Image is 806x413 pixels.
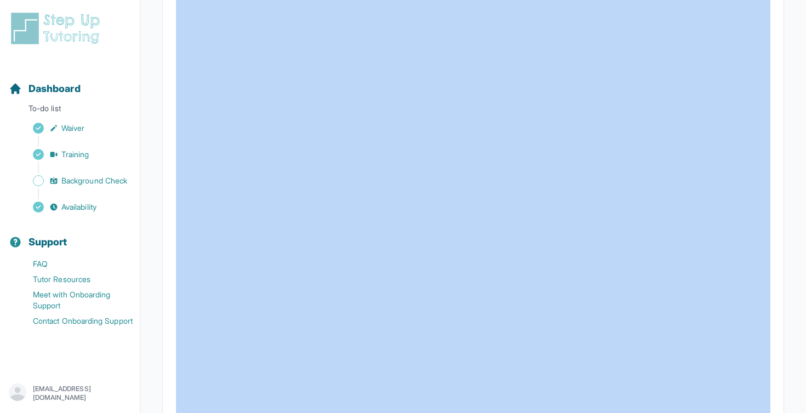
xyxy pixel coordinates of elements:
a: Background Check [9,173,140,188]
a: Meet with Onboarding Support [9,287,140,313]
img: logo [9,11,106,46]
button: Support [4,217,135,254]
button: Dashboard [4,64,135,101]
a: Contact Onboarding Support [9,313,140,329]
a: Waiver [9,121,140,136]
button: [EMAIL_ADDRESS][DOMAIN_NAME] [9,383,131,403]
span: Dashboard [29,81,81,96]
span: Background Check [61,175,127,186]
a: Dashboard [9,81,81,96]
a: FAQ [9,256,140,272]
span: Availability [61,202,97,213]
span: Training [61,149,89,160]
a: Availability [9,199,140,215]
span: Waiver [61,123,84,134]
a: Training [9,147,140,162]
p: [EMAIL_ADDRESS][DOMAIN_NAME] [33,385,131,402]
a: Tutor Resources [9,272,140,287]
p: To-do list [4,103,135,118]
span: Support [29,234,67,250]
